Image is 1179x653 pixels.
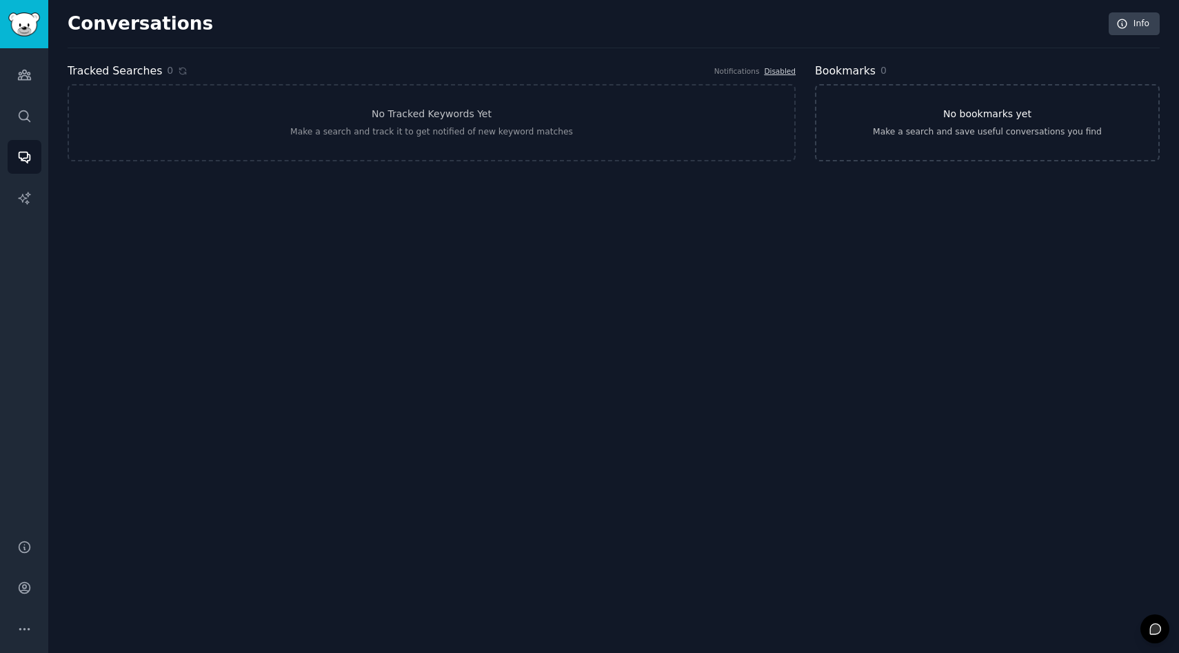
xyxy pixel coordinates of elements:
span: 0 [880,65,887,76]
div: Make a search and track it to get notified of new keyword matches [290,126,573,139]
a: No bookmarks yetMake a search and save useful conversations you find [815,84,1160,161]
div: Make a search and save useful conversations you find [873,126,1102,139]
h3: No bookmarks yet [943,107,1031,121]
h2: Tracked Searches [68,63,162,80]
img: GummySearch logo [8,12,40,37]
a: No Tracked Keywords YetMake a search and track it to get notified of new keyword matches [68,84,796,161]
h3: No Tracked Keywords Yet [372,107,492,121]
a: Info [1109,12,1160,36]
h2: Bookmarks [815,63,876,80]
h2: Conversations [68,13,213,35]
span: 0 [167,63,173,78]
div: Notifications [714,66,760,76]
a: Disabled [764,67,796,75]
